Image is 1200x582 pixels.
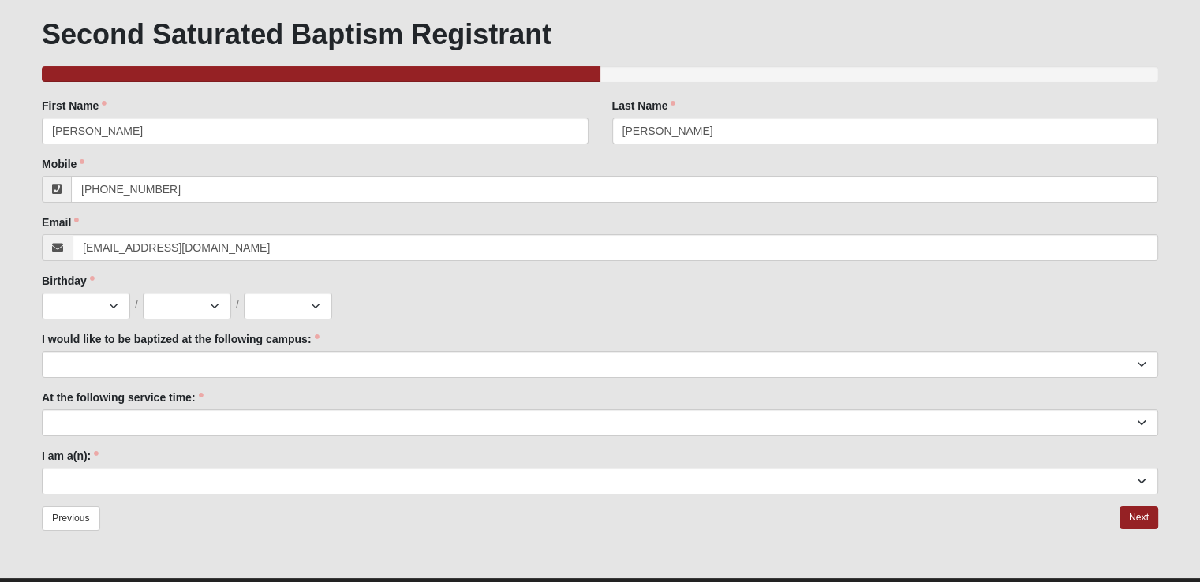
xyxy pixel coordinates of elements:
[612,98,676,114] label: Last Name
[236,297,239,314] span: /
[42,506,100,531] a: Previous
[42,17,1158,51] h1: Second Saturated Baptism Registrant
[42,390,203,405] label: At the following service time:
[135,297,138,314] span: /
[42,98,107,114] label: First Name
[42,215,79,230] label: Email
[42,331,319,347] label: I would like to be baptized at the following campus:
[42,448,99,464] label: I am a(n):
[1120,506,1158,529] a: Next
[42,273,95,289] label: Birthday
[42,156,84,172] label: Mobile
